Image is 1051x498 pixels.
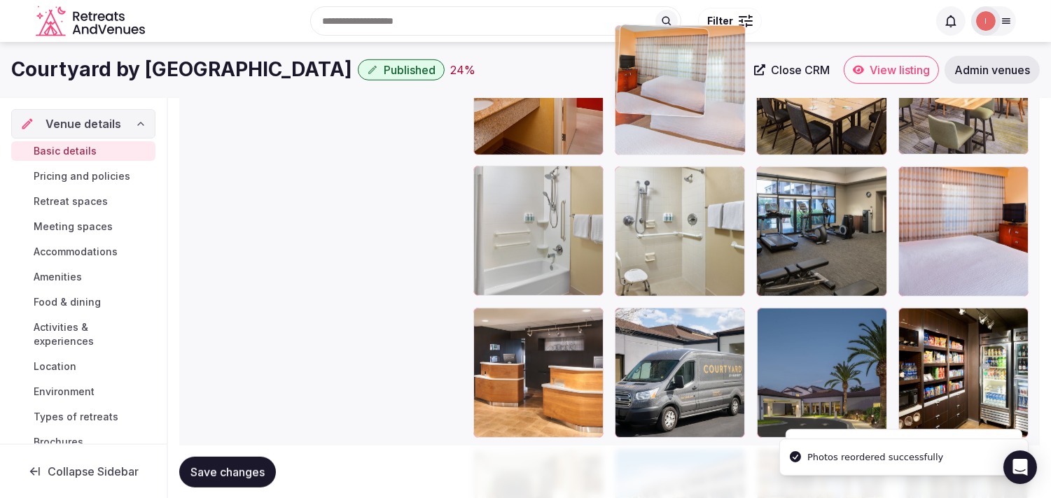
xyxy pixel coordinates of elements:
h1: Courtyard by [GEOGRAPHIC_DATA] [11,56,352,83]
img: Irene Gonzales [976,11,996,31]
a: Environment [11,382,155,401]
span: Published [384,63,436,77]
div: OZh2qB0vlE6VvbJtR1mvFw_mcoch-fitness-2240.mcoch-fitness-2240:Classic-Hor?h=2667&w=4000 [756,166,886,297]
span: Location [34,360,76,373]
a: Location [11,357,155,376]
span: Close CRM [771,63,830,77]
span: Filter [707,14,733,28]
div: GVJiYOJz0i7zQALP1obSg_mcoch-service-1847.jpg?h=2667&w=4000 [615,308,745,438]
a: Types of retreats [11,407,155,427]
span: View listing [870,63,930,77]
a: Admin venues [945,56,1040,84]
div: CaCYAwzLikCRMqapTrbCpw_Accessible%20Tub%2090887.cy-mcoch-accessible-tub-90887:Classic-Hor?h=2667&... [473,166,604,296]
span: Save changes [190,464,265,478]
span: Environment [34,385,95,399]
span: Brochures [34,435,83,449]
div: Open Intercom Messenger [1003,450,1037,484]
span: Admin venues [954,63,1030,77]
div: Uc5e2wrpkGdONIj9bPNpQ_mcoch-market-1848.jpg?h=2667&w=4000 [898,308,1029,438]
a: Food & dining [11,292,155,312]
span: Pricing and policies [34,169,130,183]
span: Types of retreats [34,410,118,424]
div: LEIIEQOpS0GP7sqV53ixSg_mcoch-suite-0042.jpg?h=2667&w=4000 [898,166,1029,297]
button: Published [358,59,445,80]
img: sCjlnjRkKrb7YvQw3WAQ_mcoch-suite-0044.jpg?h=2667&w=4000 [615,24,708,117]
a: View listing [844,56,939,84]
span: Activities & experiences [34,320,150,348]
a: Retreat spaces [11,192,155,211]
button: 24% [450,62,475,78]
span: Basic details [34,144,97,158]
div: CnLOWkxUWoAr2g3O70uw_mcoch-welcome-1853.jpg?h=2667&w=4000 [473,308,604,438]
div: h3PWocGiOkGaXWq3EmUeqQ_mcoch-exterior-1854.jpg?h=2667&w=4000 [757,308,887,438]
span: Food & dining [34,295,101,309]
button: Collapse Sidebar [11,456,155,487]
div: 24 % [450,62,475,78]
button: Save changes [179,456,276,487]
div: 4XzpHLqmUGZ3H6A2Z4HYA_Accessible%20shower%2072290.cy-mcoch-accessible-shower-72290:Classic-Hor?h=... [615,166,745,297]
span: Amenities [34,270,82,284]
a: Accommodations [11,242,155,262]
div: sCjlnjRkKrb7YvQw3WAQ_mcoch-suite-0044.jpg?h=2667&w=4000 [615,25,745,155]
a: Amenities [11,267,155,287]
span: Meeting spaces [34,220,113,234]
svg: Retreats and Venues company logo [36,6,148,37]
a: Pricing and policies [11,166,155,186]
span: Accommodations [34,245,118,259]
a: Activities & experiences [11,318,155,351]
span: Venue details [46,115,121,132]
span: Collapse Sidebar [48,464,139,478]
button: Filter [698,8,762,34]
a: Meeting spaces [11,217,155,236]
span: Retreat spaces [34,194,108,208]
a: Close CRM [746,56,838,84]
div: Photos reordered successfully [807,450,943,464]
a: Brochures [11,432,155,452]
a: Visit the homepage [36,6,148,37]
a: Basic details [11,141,155,161]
